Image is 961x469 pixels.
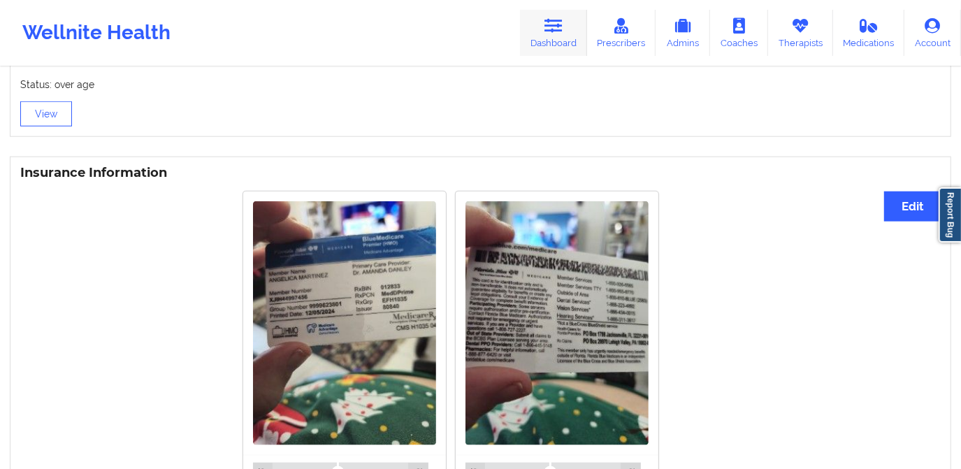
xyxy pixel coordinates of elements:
img: Angelica Martinez [253,201,436,445]
a: Medications [833,10,905,56]
p: Status: over age [20,78,941,92]
a: Admins [656,10,710,56]
a: Account [904,10,961,56]
button: View [20,101,72,127]
button: Edit [884,192,941,222]
a: Report Bug [939,187,961,243]
a: Prescribers [587,10,656,56]
a: Coaches [710,10,768,56]
a: Therapists [768,10,833,56]
h3: Insurance Information [20,165,941,181]
img: Angelica Martinez [465,201,649,445]
a: Dashboard [520,10,587,56]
